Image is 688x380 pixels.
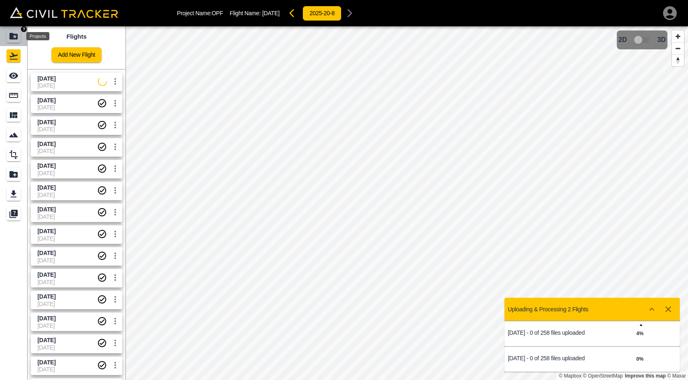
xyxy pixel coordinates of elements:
span: [DATE] [262,10,279,16]
p: Flight Name: [230,10,279,16]
button: Show more [644,301,660,317]
span: 3D [658,36,666,44]
button: Reset bearing to north [672,54,684,66]
strong: 4 % [636,331,643,336]
span: 3D model not uploaded yet [630,32,654,48]
a: Mapbox [559,373,581,379]
button: Zoom in [672,30,684,42]
p: Uploading & Processing 2 Flights [508,306,588,313]
a: OpenStreetMap [583,373,623,379]
a: Map feedback [625,373,666,379]
button: Zoom out [672,42,684,54]
strong: 0 % [636,356,643,362]
canvas: Map [126,26,688,380]
div: Projects [26,32,49,40]
button: 2025-20-8 [302,6,342,21]
img: Civil Tracker [10,7,118,18]
span: 2D [618,36,627,44]
a: Maxar [667,373,686,379]
p: [DATE] - 0 of 258 files uploaded [508,355,592,361]
p: Project Name: OPF [177,10,223,16]
p: [DATE] - 0 of 258 files uploaded [508,329,592,336]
